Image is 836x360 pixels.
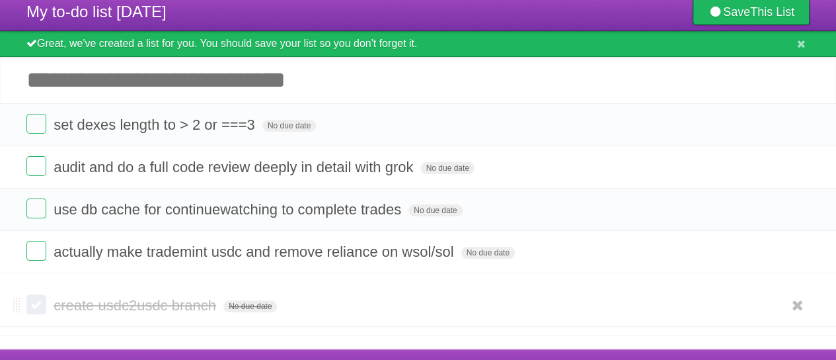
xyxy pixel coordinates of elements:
label: Done [26,114,46,134]
label: Done [26,199,46,218]
span: No due date [420,162,474,174]
span: No due date [461,247,515,259]
span: set dexes length to > 2 or ===3 [54,116,258,133]
label: Done [26,156,46,176]
label: Star task [729,156,754,178]
label: Done [26,294,46,314]
span: audit and do a full code review deeply in detail with grok [54,159,416,175]
span: actually make trademint usdc and remove reliance on wsol/sol [54,244,457,260]
label: Done [26,241,46,261]
span: No due date [262,120,316,132]
span: No due date [223,300,277,312]
span: use db cache for continuewatching to complete trades [54,201,404,218]
label: Star task [729,114,754,136]
label: Star task [729,241,754,263]
span: My to-do list [DATE] [26,3,167,21]
label: Star task [729,199,754,220]
span: create usdc2usdc branch [54,297,219,314]
span: No due date [408,204,462,216]
b: This List [750,5,794,19]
